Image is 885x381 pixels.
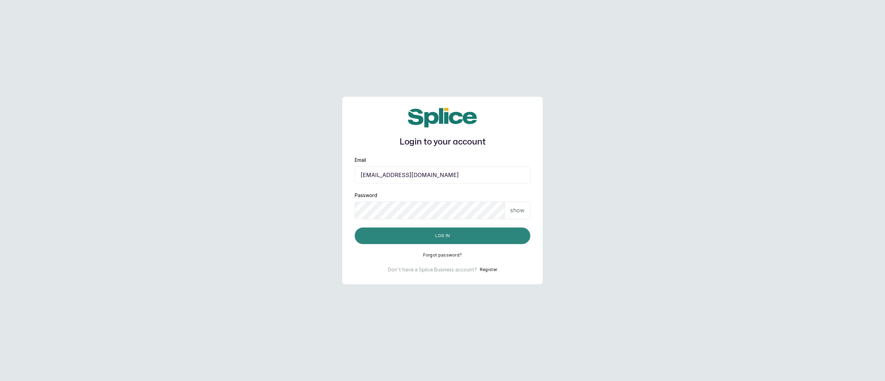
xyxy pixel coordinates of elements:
[480,266,497,273] button: Register
[388,266,477,273] p: Don't have a Splice Business account?
[355,157,366,164] label: Email
[510,206,524,214] p: show
[423,252,462,258] button: Forgot password?
[355,227,530,244] button: Log in
[355,166,530,184] input: email@acme.com
[355,192,377,199] label: Password
[355,136,530,148] h1: Login to your account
